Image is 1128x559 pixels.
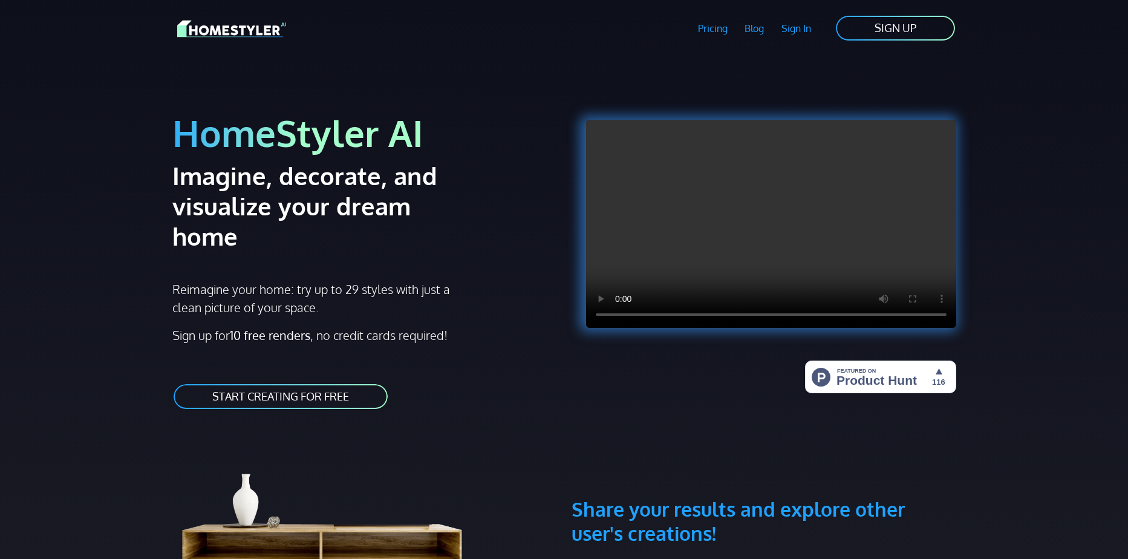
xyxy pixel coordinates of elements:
[835,15,956,42] a: SIGN UP
[736,15,773,42] a: Blog
[572,439,956,546] h3: Share your results and explore other user's creations!
[172,280,461,316] p: Reimagine your home: try up to 29 styles with just a clean picture of your space.
[172,383,389,410] a: START CREATING FOR FREE
[689,15,736,42] a: Pricing
[230,327,310,343] strong: 10 free renders
[172,110,557,155] h1: HomeStyler AI
[177,18,286,39] img: HomeStyler AI logo
[805,361,956,393] img: HomeStyler AI - Interior Design Made Easy: One Click to Your Dream Home | Product Hunt
[773,15,820,42] a: Sign In
[172,160,480,251] h2: Imagine, decorate, and visualize your dream home
[172,326,557,344] p: Sign up for , no credit cards required!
